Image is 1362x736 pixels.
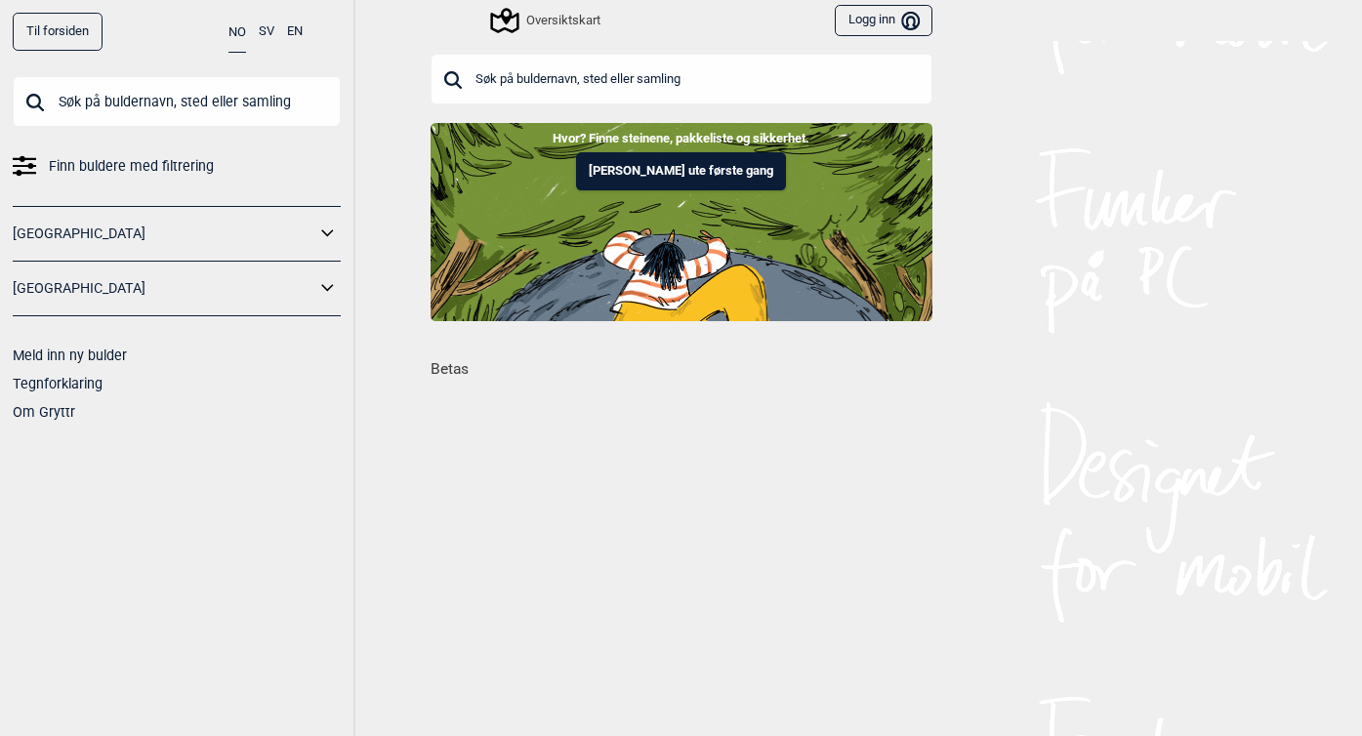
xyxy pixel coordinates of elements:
[15,129,1347,148] p: Hvor? Finne steinene, pakkeliste og sikkerhet.
[431,347,945,381] h1: Betas
[493,9,600,32] div: Oversiktskart
[13,404,75,420] a: Om Gryttr
[259,13,274,51] button: SV
[228,13,246,53] button: NO
[13,348,127,363] a: Meld inn ny bulder
[13,376,103,391] a: Tegnforklaring
[431,54,932,104] input: Søk på buldernavn, sted eller samling
[576,152,786,190] button: [PERSON_NAME] ute første gang
[13,152,341,181] a: Finn buldere med filtrering
[13,220,315,248] a: [GEOGRAPHIC_DATA]
[835,5,931,37] button: Logg inn
[13,13,103,51] a: Til forsiden
[13,76,341,127] input: Søk på buldernavn, sted eller samling
[49,152,214,181] span: Finn buldere med filtrering
[287,13,303,51] button: EN
[13,274,315,303] a: [GEOGRAPHIC_DATA]
[431,123,932,320] img: Indoor to outdoor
